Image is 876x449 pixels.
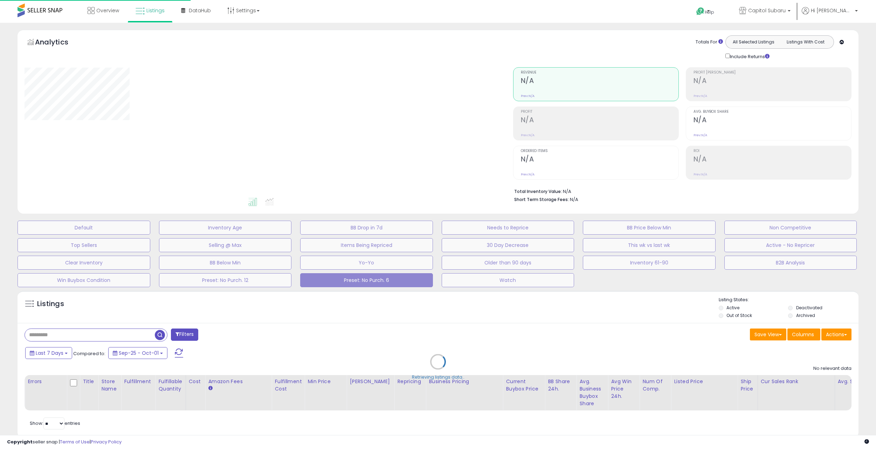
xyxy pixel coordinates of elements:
strong: Copyright [7,438,33,445]
button: Yo-Yo [300,256,433,270]
button: B2B Analysis [724,256,857,270]
button: Inventory Age [159,221,292,235]
button: Needs to Reprice [442,221,574,235]
h2: N/A [521,116,678,125]
small: Prev: N/A [521,94,534,98]
div: Retrieving listings data.. [412,374,464,380]
small: Prev: N/A [694,94,707,98]
small: Prev: N/A [694,172,707,177]
span: ROI [694,149,851,153]
span: Revenue [521,71,678,75]
div: seller snap | | [7,439,122,445]
button: This wk vs last wk [583,238,716,252]
span: Help [705,9,714,15]
a: Hi [PERSON_NAME] [802,7,858,23]
button: Clear Inventory [18,256,150,270]
button: Win Buybox Condition [18,273,150,287]
button: Default [18,221,150,235]
button: Top Sellers [18,238,150,252]
b: Total Inventory Value: [514,188,562,194]
span: Hi [PERSON_NAME] [811,7,853,14]
li: N/A [514,187,846,195]
span: Overview [96,7,119,14]
button: 30 Day Decrease [442,238,574,252]
h2: N/A [521,77,678,86]
button: BB Drop in 7d [300,221,433,235]
small: Prev: N/A [521,133,534,137]
small: Prev: N/A [694,133,707,137]
h5: Analytics [35,37,82,49]
div: Include Returns [720,52,778,60]
button: All Selected Listings [727,37,780,47]
button: Selling @ Max [159,238,292,252]
button: BB Below Min [159,256,292,270]
span: Capitol Subaru [748,7,786,14]
span: DataHub [189,7,211,14]
small: Prev: N/A [521,172,534,177]
button: Older than 90 days [442,256,574,270]
span: Avg. Buybox Share [694,110,851,114]
button: Watch [442,273,574,287]
button: Items Being Repriced [300,238,433,252]
span: Profit [PERSON_NAME] [694,71,851,75]
button: Non Competitive [724,221,857,235]
h2: N/A [694,155,851,165]
button: Inventory 61-90 [583,256,716,270]
h2: N/A [694,77,851,86]
button: Active - No Repricer [724,238,857,252]
span: Listings [146,7,165,14]
b: Short Term Storage Fees: [514,196,569,202]
span: N/A [570,196,578,203]
button: Preset: No Purch. 12 [159,273,292,287]
span: Ordered Items [521,149,678,153]
a: Help [691,2,728,23]
i: Get Help [696,7,705,16]
button: Listings With Cost [779,37,832,47]
h2: N/A [694,116,851,125]
button: Preset: No Purch. 6 [300,273,433,287]
span: Profit [521,110,678,114]
div: Totals For [696,39,723,46]
h2: N/A [521,155,678,165]
button: BB Price Below Min [583,221,716,235]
